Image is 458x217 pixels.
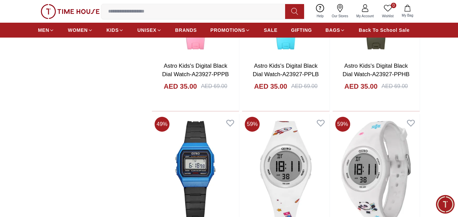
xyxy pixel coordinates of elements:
[264,24,277,36] a: SALE
[398,3,417,19] button: My Bag
[164,82,197,91] h4: AED 35.00
[201,82,227,90] div: AED 69.00
[359,27,410,34] span: Back To School Sale
[137,24,161,36] a: UNISEX
[399,13,416,18] span: My Bag
[41,4,100,19] img: ...
[5,5,19,19] em: Back
[382,82,408,90] div: AED 69.00
[325,27,340,34] span: BAGS
[36,9,113,15] div: Time House Admin
[254,82,287,91] h4: AED 35.00
[175,27,197,34] span: BRANDS
[391,3,396,8] span: 0
[245,117,260,132] span: 59 %
[291,24,312,36] a: GIFTING
[291,82,317,90] div: AED 69.00
[329,14,351,19] span: Our Stores
[344,82,378,91] h4: AED 35.00
[291,27,312,34] span: GIFTING
[354,14,377,19] span: My Account
[335,117,350,132] span: 59 %
[253,63,319,78] a: Astro Kids's Digital Black Dial Watch-A23927-PPLB
[21,6,32,18] img: Profile picture of Time House Admin
[162,63,229,78] a: Astro Kids's Digital Black Dial Watch-A23927-PPPB
[68,27,88,34] span: WOMEN
[155,117,170,132] span: 49 %
[2,147,134,181] textarea: We are here to help you
[436,195,455,214] div: Chat Widget
[175,24,197,36] a: BRANDS
[328,3,352,20] a: Our Stores
[106,24,124,36] a: KIDS
[325,24,345,36] a: BAGS
[38,27,49,34] span: MEN
[12,105,102,136] span: Hey there! Need help finding the perfect watch? I'm here if you have any questions or need a quic...
[39,104,45,111] em: Blush
[106,27,119,34] span: KIDS
[211,24,251,36] a: PROMOTIONS
[342,63,410,78] a: Astro Kids's Digital Black Dial Watch-A23927-PPHB
[137,27,156,34] span: UNISEX
[378,3,398,20] a: 0Wishlist
[359,24,410,36] a: Back To School Sale
[379,14,396,19] span: Wishlist
[38,24,54,36] a: MEN
[211,27,245,34] span: PROMOTIONS
[314,14,326,19] span: Help
[264,27,277,34] span: SALE
[91,133,108,137] span: 01:55 PM
[7,91,134,98] div: Time House Admin
[313,3,328,20] a: Help
[68,24,93,36] a: WOMEN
